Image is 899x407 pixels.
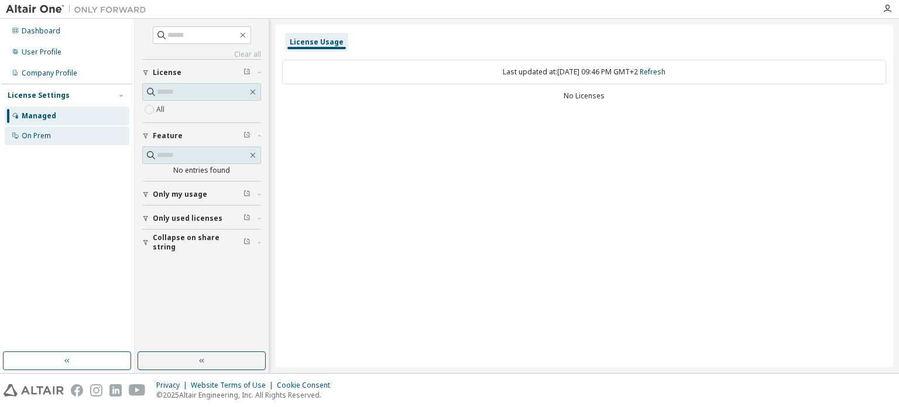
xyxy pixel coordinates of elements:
button: Collapse on share string [142,230,261,255]
div: Website Terms of Use [191,381,277,390]
button: Feature [142,123,261,149]
div: No Licenses [282,91,886,101]
div: Dashboard [22,26,60,36]
div: No entries found [142,166,261,175]
p: © 2025 Altair Engineering, Inc. All Rights Reserved. [156,390,337,400]
span: License [153,68,181,77]
span: Collapse on share string [153,233,243,252]
button: Only my usage [142,182,261,207]
span: Clear filter [243,214,251,223]
button: Only used licenses [142,206,261,231]
div: Last updated at: [DATE] 09:46 PM GMT+2 [282,60,886,84]
div: License Settings [8,91,70,100]
div: On Prem [22,131,51,141]
div: License Usage [290,37,344,47]
img: Altair One [6,4,152,15]
a: Refresh [640,67,665,77]
img: youtube.svg [129,384,146,396]
span: Only used licenses [153,214,222,223]
span: Clear filter [243,68,251,77]
label: All [156,102,167,117]
img: instagram.svg [90,384,102,396]
span: Clear filter [243,131,251,141]
div: Privacy [156,381,191,390]
div: User Profile [22,47,61,57]
img: facebook.svg [71,384,83,396]
a: Clear all [142,50,261,59]
div: Managed [22,111,56,121]
span: Clear filter [243,238,251,247]
button: License [142,60,261,85]
span: Clear filter [243,190,251,199]
img: altair_logo.svg [4,384,64,396]
span: Feature [153,131,183,141]
span: Only my usage [153,190,207,199]
div: Company Profile [22,69,77,78]
img: linkedin.svg [109,384,122,396]
div: Cookie Consent [277,381,337,390]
